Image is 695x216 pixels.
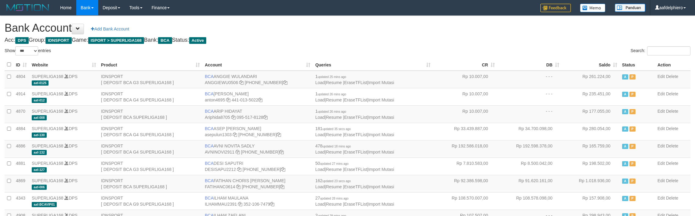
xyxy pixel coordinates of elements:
a: Delete [666,178,678,183]
span: Paused [629,92,636,97]
a: Resume [326,167,342,172]
span: 27 [315,196,348,200]
td: 4869 [13,175,29,192]
label: Show entries [5,46,51,55]
td: IDNSPORT [ DEPOSIT BCA G3 SUPERLIGA168 ] [99,71,202,88]
a: Edit [657,178,665,183]
th: CR: activate to sort column ascending [433,59,497,71]
span: BCA [205,161,214,166]
span: IDNSPORT [45,37,72,44]
th: Saldo: activate to sort column ascending [562,59,620,71]
span: Active [622,179,628,184]
td: DPS [29,123,99,140]
td: IDNSPORT [ DEPOSIT BCA SUPERLIGA168 ] [99,105,202,123]
span: updated 26 mins ago [318,93,346,96]
th: Product: activate to sort column ascending [99,59,202,71]
td: DPS [29,105,99,123]
td: Rp 7.810.583,00 [433,158,497,175]
span: | | | [315,91,394,102]
span: BCA [205,143,214,148]
span: | | | [315,143,394,154]
a: Import Mutasi [368,202,394,207]
td: 4886 [13,140,29,158]
a: EraseTFList [344,115,367,120]
td: AVNI NOVITA SADLY [PHONE_NUMBER] [202,140,313,158]
a: Edit [657,109,665,114]
th: Action [655,59,690,71]
span: updated 23 secs ago [322,179,351,183]
a: Load [315,150,325,154]
span: 50 [315,161,348,166]
a: Copy 4062213373 to clipboard [283,80,287,85]
a: Delete [666,109,678,114]
h1: Bank Account [5,22,690,34]
span: Active [622,196,628,201]
span: 162 [315,178,351,183]
span: Paused [629,179,636,184]
a: Copy AVNINOVI2911 to clipboard [236,150,240,154]
a: Import Mutasi [368,184,394,189]
td: Rp 34.700.098,00 [497,123,562,140]
td: ILHAM MAULANA 352-106-7479 [202,192,313,210]
a: Copy 4062280135 to clipboard [279,150,284,154]
td: DPS [29,88,99,105]
td: Rp 10.007,00 [433,71,497,88]
a: asepulun1303 [205,132,232,137]
span: Active [622,161,628,166]
td: IDNSPORT [ DEPOSIT BCA SUPERLIGA168 ] [99,175,202,192]
span: Active [622,144,628,149]
td: IDNSPORT [ DEPOSIT BCA G4 SUPERLIGA168 ] [99,140,202,158]
span: Paused [629,161,636,166]
a: Resume [326,132,342,137]
a: Import Mutasi [368,150,394,154]
a: Ariphida8705 [205,115,230,120]
td: 4914 [13,88,29,105]
a: Resume [326,150,342,154]
td: Rp 33.439.887,00 [433,123,497,140]
a: EraseTFList [344,97,367,102]
a: SUPERLIGA168 [32,126,63,131]
td: Rp 10.007,00 [433,105,497,123]
span: Paused [629,144,636,149]
span: updated 18 mins ago [322,145,351,148]
a: anton4695 [205,97,225,102]
span: Paused [629,126,636,132]
span: aaf-0125 [32,80,49,86]
a: Copy 0955178128 to clipboard [263,115,268,120]
a: Add Bank Account [87,24,133,34]
a: Copy FATIHANC0614 to clipboard [236,184,240,189]
span: Active [622,126,628,132]
td: Rp 108.578.098,00 [497,192,562,210]
span: 478 [315,143,351,148]
span: Active [622,109,628,114]
td: IDNSPORT [ DEPOSIT BCA G4 SUPERLIGA168 ] [99,88,202,105]
td: Rp 91.620.161,00 [497,175,562,192]
span: | | | [315,178,394,189]
td: IDNSPORT [ DEPOSIT BCA G3 SUPERLIGA168 ] [99,158,202,175]
span: updated 27 mins ago [320,162,348,165]
a: AVNINOVI2911 [205,150,234,154]
span: aaf-BCAVIP01 [32,202,57,207]
span: BCA [205,126,214,131]
td: 4884 [13,123,29,140]
td: DPS [29,175,99,192]
span: BCA [205,109,214,114]
td: DPS [29,158,99,175]
a: Copy 4062281875 to clipboard [277,132,281,137]
a: Delete [666,161,678,166]
td: Rp 235.451,00 [562,88,620,105]
a: SUPERLIGA168 [32,109,63,114]
span: | | | [315,161,394,172]
a: Copy ANGGIEWU0506 to clipboard [239,80,243,85]
a: Copy ILHAMMAU2391 to clipboard [238,202,242,207]
a: EraseTFList [344,202,367,207]
a: Copy 4062280453 to clipboard [281,167,285,172]
span: BCA [205,91,214,96]
a: Delete [666,196,678,200]
a: Load [315,184,325,189]
h4: Acc: Group: Game: Bank: Status: [5,37,690,43]
span: BCA [158,37,172,44]
span: updated 26 mins ago [318,110,346,113]
span: Active [189,37,207,44]
a: Copy 4410135022 to clipboard [258,97,262,102]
